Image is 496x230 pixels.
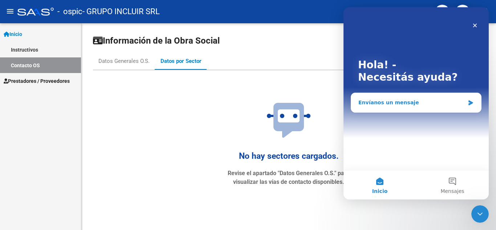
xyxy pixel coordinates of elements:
mat-icon: menu [6,7,15,16]
h2: No hay sectores cargados. [239,149,339,163]
iframe: Intercom live chat [471,205,489,223]
iframe: Intercom live chat [343,7,489,199]
span: - ospic [57,4,82,20]
div: Datos Generales O.S. [98,57,150,65]
p: Revise el apartado "Datos Generales O.S." para visualizar las vías de contacto disponibles. [227,169,350,186]
h1: Información de la Obra Social [93,35,484,47]
div: Datos por Sector [160,57,202,65]
span: Inicio [4,30,22,38]
span: Prestadores / Proveedores [4,77,70,85]
span: - GRUPO INCLUIR SRL [82,4,160,20]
